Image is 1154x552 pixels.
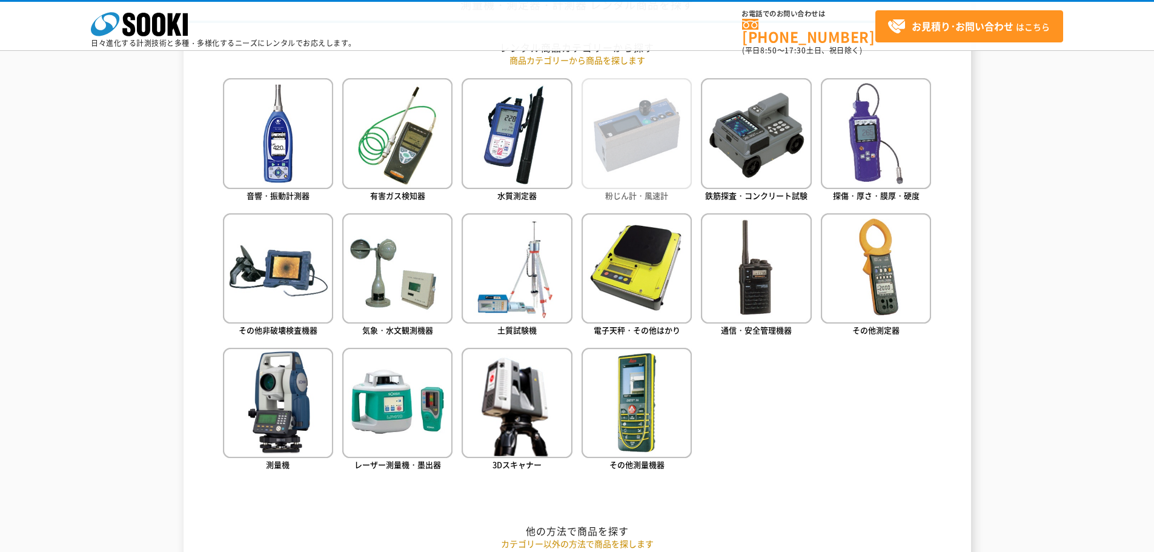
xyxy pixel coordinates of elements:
span: 有害ガス検知器 [370,190,425,201]
a: その他非破壊検査機器 [223,213,333,339]
span: 3Dスキャナー [492,459,542,470]
span: 水質測定器 [497,190,537,201]
a: 電子天秤・その他はかり [582,213,692,339]
span: 気象・水文観測機器 [362,324,433,336]
a: 測量機 [223,348,333,473]
img: 通信・安全管理機器 [701,213,811,324]
img: 探傷・厚さ・膜厚・硬度 [821,78,931,188]
img: 鉄筋探査・コンクリート試験 [701,78,811,188]
img: 電子天秤・その他はかり [582,213,692,324]
span: 土質試験機 [497,324,537,336]
img: 有害ガス検知器 [342,78,453,188]
span: その他測定器 [852,324,900,336]
span: その他測量機器 [609,459,665,470]
a: 粉じん計・風速計 [582,78,692,204]
h2: 他の方法で商品を探す [223,525,932,537]
a: 鉄筋探査・コンクリート試験 [701,78,811,204]
span: 8:50 [760,45,777,56]
img: 音響・振動計測器 [223,78,333,188]
img: その他測定器 [821,213,931,324]
span: はこちら [887,18,1050,36]
span: お電話でのお問い合わせは [742,10,875,18]
img: 測量機 [223,348,333,458]
img: 水質測定器 [462,78,572,188]
a: レーザー測量機・墨出器 [342,348,453,473]
img: その他非破壊検査機器 [223,213,333,324]
img: 3Dスキャナー [462,348,572,458]
a: 通信・安全管理機器 [701,213,811,339]
a: 水質測定器 [462,78,572,204]
span: 17:30 [784,45,806,56]
a: その他測量機器 [582,348,692,473]
span: 通信・安全管理機器 [721,324,792,336]
a: 探傷・厚さ・膜厚・硬度 [821,78,931,204]
span: 測量機 [266,459,290,470]
p: 日々進化する計測技術と多種・多様化するニーズにレンタルでお応えします。 [91,39,356,47]
p: カテゴリー以外の方法で商品を探します [223,537,932,550]
span: レーザー測量機・墨出器 [354,459,441,470]
a: その他測定器 [821,213,931,339]
a: 音響・振動計測器 [223,78,333,204]
img: その他測量機器 [582,348,692,458]
span: 探傷・厚さ・膜厚・硬度 [833,190,920,201]
a: 気象・水文観測機器 [342,213,453,339]
a: 土質試験機 [462,213,572,339]
a: 3Dスキャナー [462,348,572,473]
a: 有害ガス検知器 [342,78,453,204]
a: [PHONE_NUMBER] [742,19,875,44]
a: お見積り･お問い合わせはこちら [875,10,1063,42]
span: その他非破壊検査機器 [239,324,317,336]
span: 電子天秤・その他はかり [594,324,680,336]
span: 粉じん計・風速計 [605,190,668,201]
img: 気象・水文観測機器 [342,213,453,324]
img: 土質試験機 [462,213,572,324]
span: (平日 ～ 土日、祝日除く) [742,45,862,56]
img: レーザー測量機・墨出器 [342,348,453,458]
strong: お見積り･お問い合わせ [912,19,1013,33]
p: 商品カテゴリーから商品を探します [223,54,932,67]
span: 鉄筋探査・コンクリート試験 [705,190,807,201]
span: 音響・振動計測器 [247,190,310,201]
img: 粉じん計・風速計 [582,78,692,188]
